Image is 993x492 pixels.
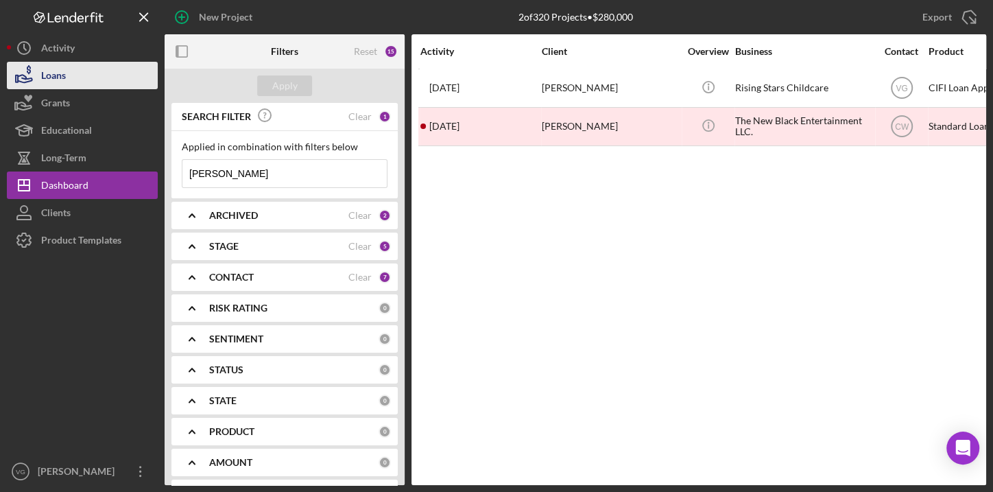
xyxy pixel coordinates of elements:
[379,110,391,123] div: 1
[379,240,391,253] div: 5
[209,303,267,314] b: RISK RATING
[41,62,66,93] div: Loans
[209,426,254,437] b: PRODUCT
[165,3,266,31] button: New Project
[7,458,158,485] button: VG[PERSON_NAME]
[354,46,377,57] div: Reset
[34,458,123,489] div: [PERSON_NAME]
[946,432,979,465] div: Open Intercom Messenger
[209,457,252,468] b: AMOUNT
[209,333,263,344] b: SENTIMENT
[41,199,71,230] div: Clients
[7,226,158,254] button: Product Templates
[182,111,251,122] b: SEARCH FILTER
[420,46,540,57] div: Activity
[735,108,872,145] div: The New Black Entertainment LLC.
[7,199,158,226] button: Clients
[896,84,907,93] text: VG
[7,172,158,199] button: Dashboard
[41,172,88,202] div: Dashboard
[379,395,391,407] div: 0
[429,82,459,93] time: 2024-09-07 17:09
[348,111,372,122] div: Clear
[7,89,158,117] button: Grants
[7,34,158,62] button: Activity
[518,12,632,23] div: 2 of 320 Projects • $280,000
[682,46,734,57] div: Overview
[182,141,387,152] div: Applied in combination with filters below
[7,62,158,89] button: Loans
[209,364,243,375] b: STATUS
[876,46,927,57] div: Contact
[379,209,391,222] div: 2
[209,210,258,221] b: ARCHIVED
[272,75,298,96] div: Apply
[199,3,252,31] div: New Project
[348,241,372,252] div: Clear
[41,144,86,175] div: Long-Term
[922,3,952,31] div: Export
[7,144,158,172] button: Long-Term
[379,333,391,345] div: 0
[209,272,254,283] b: CONTACT
[379,302,391,314] div: 0
[271,46,298,57] b: Filters
[7,117,158,144] button: Educational
[429,121,459,132] time: 2022-07-22 15:04
[735,70,872,106] div: Rising Stars Childcare
[16,468,25,476] text: VG
[735,46,872,57] div: Business
[41,226,121,257] div: Product Templates
[909,3,986,31] button: Export
[41,34,75,65] div: Activity
[41,89,70,120] div: Grants
[379,271,391,283] div: 7
[257,75,312,96] button: Apply
[348,210,372,221] div: Clear
[379,425,391,438] div: 0
[41,117,92,148] div: Educational
[542,108,679,145] div: [PERSON_NAME]
[348,272,372,283] div: Clear
[209,241,239,252] b: STAGE
[384,45,398,58] div: 15
[895,122,909,132] text: CW
[542,46,679,57] div: Client
[379,364,391,376] div: 0
[209,395,237,406] b: STATE
[542,70,679,106] div: [PERSON_NAME]
[379,456,391,469] div: 0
